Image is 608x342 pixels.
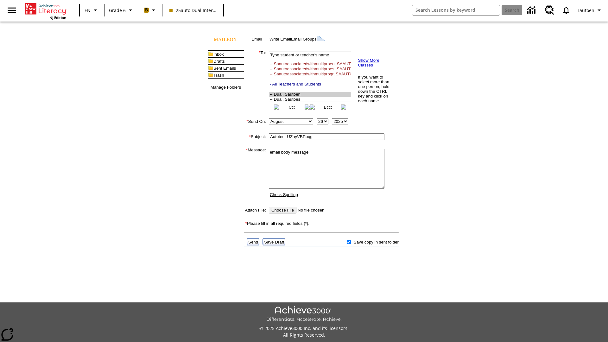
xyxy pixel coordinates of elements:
[574,4,605,16] button: Profile/Settings
[244,241,245,243] img: spacer.gif
[269,66,351,72] option: -- Saautoassociatedwithmultiproes, SAAUTOASSOCIATEDWITHMULTIPROGRAMES
[352,238,399,245] td: Save copy in sent folder
[109,7,126,14] span: Grade 6
[208,65,213,71] img: folder_icon.gif
[244,215,250,221] img: spacer.gif
[523,2,541,19] a: Data Center
[141,4,160,16] button: Boost Class color is peach. Change class color
[244,126,250,132] img: spacer.gif
[558,2,574,18] a: Notifications
[244,232,249,237] img: spacer.gif
[208,252,215,258] img: table_footer_left.gif
[244,221,399,226] td: Please fill in all required fields (*).
[244,132,266,141] td: Subject:
[264,240,284,244] a: Save Draft
[244,148,266,199] td: Message:
[274,104,279,110] img: button_left.png
[145,6,148,14] span: B
[25,2,66,20] div: Home
[213,59,225,64] a: Drafts
[211,85,241,90] a: Manage Folders
[244,141,250,148] img: spacer.gif
[244,245,245,246] img: spacer.gif
[169,7,216,14] span: 25auto Dual International
[213,73,224,78] a: Trash
[269,37,291,41] a: Write Email
[244,237,245,238] img: spacer.gif
[288,105,295,110] a: Cc:
[244,50,266,111] td: To:
[577,7,594,14] span: Tautoen
[358,58,379,67] a: Show More Classes
[412,5,500,15] input: search field
[266,79,268,82] img: spacer.gif
[49,15,66,20] span: NJ Edition
[208,58,213,64] img: folder_icon.gif
[208,72,213,78] img: folder_icon.gif
[310,104,315,110] img: button_left.png
[244,111,250,117] img: spacer.gif
[324,105,332,110] a: Bcc:
[251,37,262,41] a: Email
[213,66,236,71] a: Sent Emails
[244,226,250,232] img: spacer.gif
[270,192,298,197] a: Check Spelling
[341,104,346,110] img: button_right.png
[266,306,342,322] img: Achieve3000 Differentiate Accelerate Achieve
[248,240,258,244] a: Send
[82,4,102,16] button: Language: EN, Select a language
[244,117,266,126] td: Send On:
[305,104,310,110] img: button_right.png
[85,7,91,14] span: EN
[541,2,558,19] a: Resource Center, Will open in new tab
[106,4,137,16] button: Grade: Grade 6, Select a grade
[269,82,351,87] option: - All Teachers and Students
[269,92,351,97] option: -- Dual, Sautoen
[244,206,266,215] td: Attach File:
[3,1,21,20] button: Open side menu
[244,199,250,206] img: spacer.gif
[358,74,394,104] td: If you want to select more than one person, hold down the CTRL key and click on each name.
[269,97,351,102] option: -- Dual, Sautoes
[392,252,399,258] img: table_footer_right.gif
[269,61,351,66] option: -- Saautoassociatedwithmultiproen, SAAUTOASSOCIATEDWITHMULTIPROGRAMEN
[208,51,213,57] img: folder_icon.gif
[269,72,351,77] option: -- Saautoassociatedwithmultiprogr, SAAUTOASSOCIATEDWITHMULTIPROGRAMCLA
[213,52,224,57] a: Inbox
[291,37,317,41] a: Email Groups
